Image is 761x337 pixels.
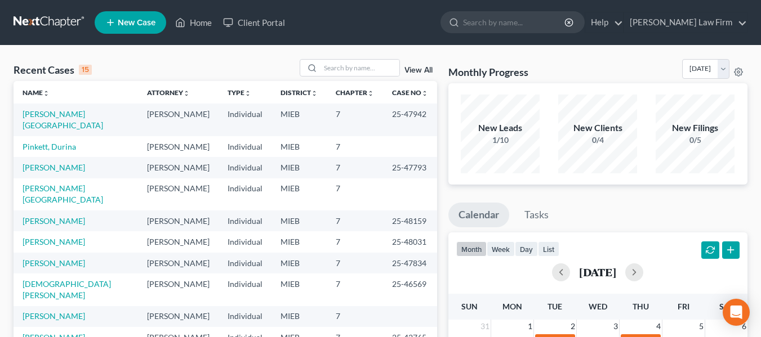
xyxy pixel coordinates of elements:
[719,302,733,311] span: Sat
[219,104,272,136] td: Individual
[170,12,217,33] a: Home
[23,258,85,268] a: [PERSON_NAME]
[461,302,478,311] span: Sun
[383,253,437,273] td: 25-47834
[138,104,219,136] td: [PERSON_NAME]
[741,320,747,333] span: 6
[183,90,190,97] i: unfold_more
[14,63,92,77] div: Recent Cases
[367,90,374,97] i: unfold_more
[219,210,272,231] td: Individual
[327,210,383,231] td: 7
[272,306,327,327] td: MIEB
[327,178,383,210] td: 7
[272,157,327,178] td: MIEB
[219,306,272,327] td: Individual
[23,216,85,226] a: [PERSON_NAME]
[515,241,538,257] button: day
[23,237,85,246] a: [PERSON_NAME]
[272,104,327,136] td: MIEB
[558,122,637,134] div: New Clients
[147,88,190,97] a: Attorneyunfold_more
[311,90,318,97] i: unfold_more
[383,104,437,136] td: 25-47942
[624,12,747,33] a: [PERSON_NAME] Law Firm
[612,320,619,333] span: 3
[502,302,522,311] span: Mon
[138,306,219,327] td: [PERSON_NAME]
[678,302,689,311] span: Fri
[138,157,219,178] td: [PERSON_NAME]
[655,320,662,333] span: 4
[23,183,103,204] a: [PERSON_NAME][GEOGRAPHIC_DATA]
[217,12,291,33] a: Client Portal
[404,66,433,74] a: View All
[138,210,219,231] td: [PERSON_NAME]
[698,320,705,333] span: 5
[327,231,383,252] td: 7
[461,122,540,134] div: New Leads
[118,19,155,27] span: New Case
[219,136,272,157] td: Individual
[579,266,616,278] h2: [DATE]
[219,231,272,252] td: Individual
[138,231,219,252] td: [PERSON_NAME]
[569,320,576,333] span: 2
[589,302,607,311] span: Wed
[79,65,92,75] div: 15
[23,88,50,97] a: Nameunfold_more
[272,273,327,305] td: MIEB
[383,210,437,231] td: 25-48159
[281,88,318,97] a: Districtunfold_more
[633,302,649,311] span: Thu
[383,273,437,305] td: 25-46569
[219,178,272,210] td: Individual
[272,178,327,210] td: MIEB
[463,12,566,33] input: Search by name...
[479,320,491,333] span: 31
[327,157,383,178] td: 7
[548,302,562,311] span: Tue
[23,311,85,321] a: [PERSON_NAME]
[272,231,327,252] td: MIEB
[327,104,383,136] td: 7
[392,88,428,97] a: Case Nounfold_more
[23,279,111,300] a: [DEMOGRAPHIC_DATA][PERSON_NAME]
[219,273,272,305] td: Individual
[327,253,383,273] td: 7
[656,134,735,146] div: 0/5
[272,136,327,157] td: MIEB
[383,157,437,178] td: 25-47793
[219,253,272,273] td: Individual
[336,88,374,97] a: Chapterunfold_more
[461,134,540,146] div: 1/10
[538,241,559,257] button: list
[448,65,528,79] h3: Monthly Progress
[23,142,76,151] a: Pinkett, Durina
[23,109,103,130] a: [PERSON_NAME][GEOGRAPHIC_DATA]
[327,306,383,327] td: 7
[138,136,219,157] td: [PERSON_NAME]
[23,163,85,172] a: [PERSON_NAME]
[219,157,272,178] td: Individual
[383,231,437,252] td: 25-48031
[272,210,327,231] td: MIEB
[321,60,399,76] input: Search by name...
[456,241,487,257] button: month
[327,273,383,305] td: 7
[138,273,219,305] td: [PERSON_NAME]
[272,253,327,273] td: MIEB
[421,90,428,97] i: unfold_more
[527,320,533,333] span: 1
[228,88,251,97] a: Typeunfold_more
[514,203,559,227] a: Tasks
[138,253,219,273] td: [PERSON_NAME]
[487,241,515,257] button: week
[138,178,219,210] td: [PERSON_NAME]
[723,299,750,326] div: Open Intercom Messenger
[244,90,251,97] i: unfold_more
[585,12,623,33] a: Help
[448,203,509,227] a: Calendar
[43,90,50,97] i: unfold_more
[656,122,735,134] div: New Filings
